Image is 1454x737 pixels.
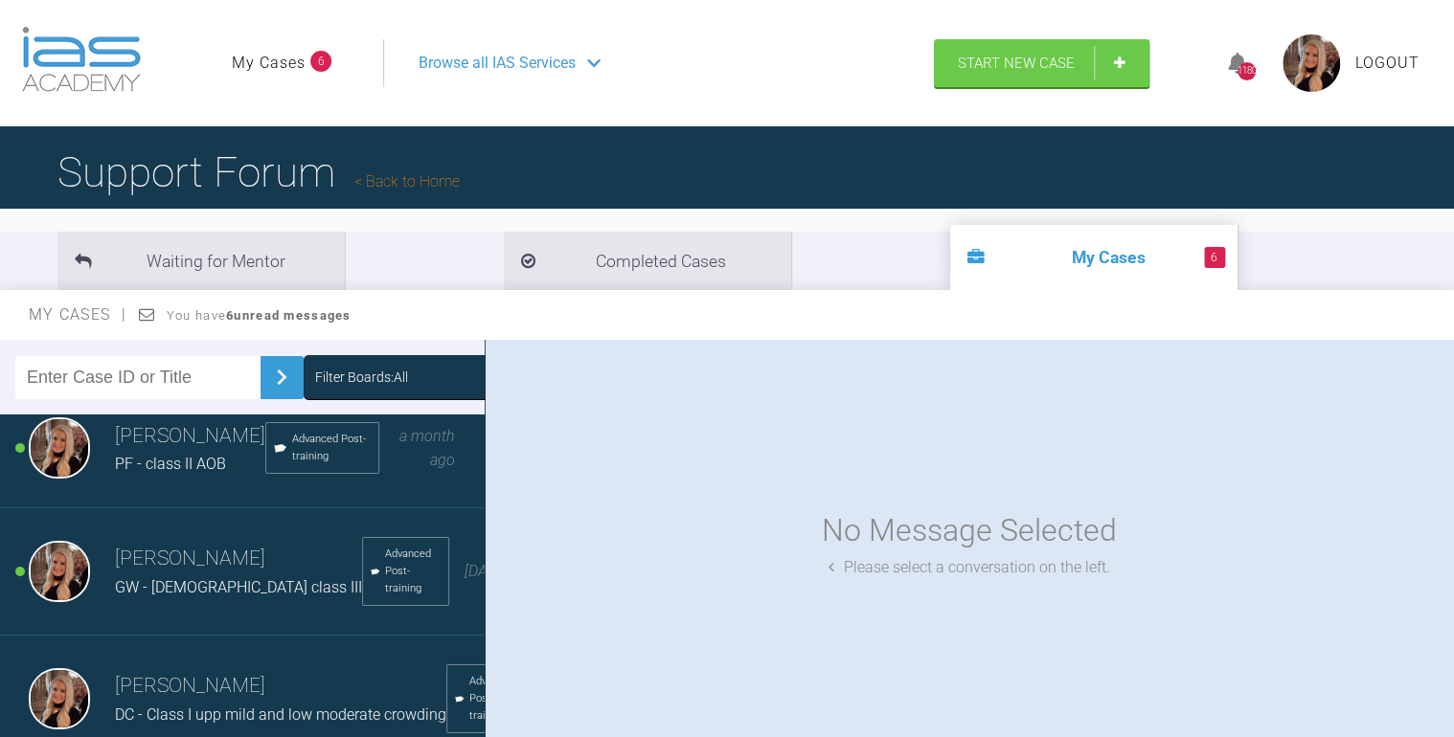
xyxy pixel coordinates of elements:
img: chevronRight.28bd32b0.svg [266,362,297,392]
img: Emma Wall [29,541,90,602]
span: 6 [310,51,331,72]
span: GW - [DEMOGRAPHIC_DATA] class III [115,578,362,596]
h3: [PERSON_NAME] [115,420,265,453]
span: Advanced Post-training [469,673,525,725]
a: Back to Home [354,172,460,190]
h1: Support Forum [57,139,460,206]
span: Advanced Post-training [292,431,371,465]
a: Start New Case [934,39,1149,87]
img: logo-light.3e3ef733.png [22,27,141,92]
span: Advanced Post-training [385,546,441,597]
strong: 6 unread messages [226,308,351,323]
input: Enter Case ID or Title [15,356,261,399]
li: Waiting for Mentor [57,232,345,290]
li: Completed Cases [504,232,791,290]
span: Browse all IAS Services [419,51,576,76]
span: a month ago [399,427,455,470]
span: [DATE] [465,562,508,580]
img: Emma Wall [29,417,90,479]
h3: [PERSON_NAME] [115,670,446,703]
span: Start New Case [958,55,1075,72]
div: No Message Selected [822,506,1117,555]
li: My Cases [950,225,1238,290]
h3: [PERSON_NAME] [115,543,362,575]
a: Logout [1355,51,1420,76]
span: 6 [1204,247,1225,268]
div: 1180 [1238,62,1256,80]
a: My Cases [232,51,306,76]
div: Filter Boards: All [315,367,408,388]
span: PF - class II AOB [115,455,226,473]
img: Emma Wall [29,668,90,729]
div: Please select a conversation on the left. [829,555,1110,580]
img: profile.png [1283,34,1340,92]
span: DC - Class I upp mild and low moderate crowding [115,705,446,724]
span: My Cases [29,305,127,324]
span: You have [167,308,352,323]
